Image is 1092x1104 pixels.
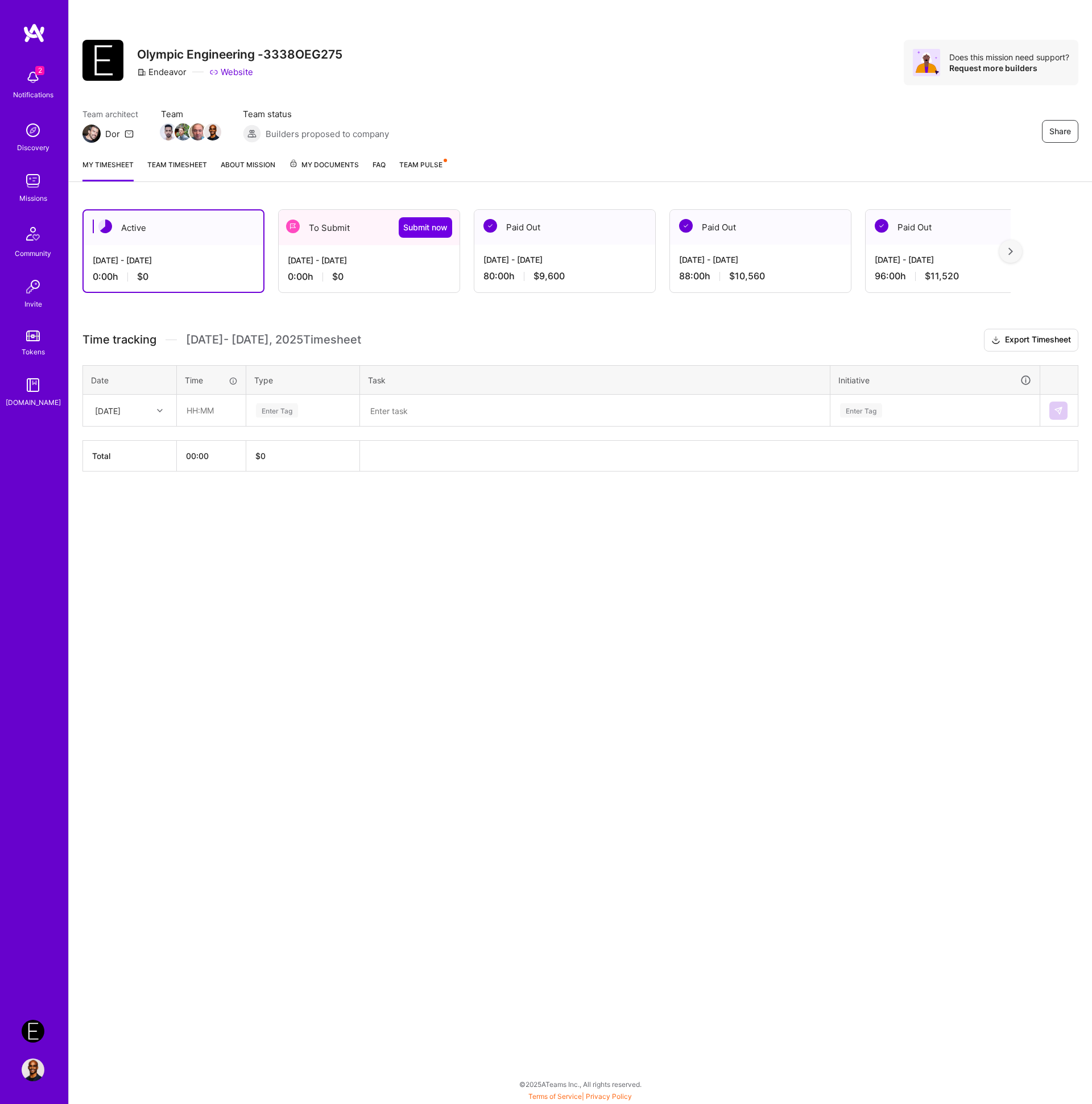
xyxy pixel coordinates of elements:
div: [DOMAIN_NAME] [6,396,61,408]
div: © 2025 ATeams Inc., All rights reserved. [68,1070,1092,1098]
a: Team Member Avatar [205,122,220,142]
div: Enter Tag [256,402,298,419]
input: HH:MM [177,395,245,425]
button: Export Timesheet [984,329,1078,352]
img: Submit [1054,406,1063,415]
img: Paid Out [483,219,497,233]
img: Team Member Avatar [204,123,221,140]
a: FAQ [373,159,386,181]
img: Avatar [913,49,940,76]
div: Community [15,247,51,259]
div: Does this mission need support? [949,52,1069,63]
span: Team Pulse [399,160,442,169]
div: [DATE] - [DATE] [483,254,646,266]
a: User Avatar [19,1058,47,1081]
i: icon CompanyGray [137,68,146,77]
span: Team status [243,108,389,120]
div: [DATE] [95,404,121,416]
div: 0:00 h [93,271,254,283]
span: Team architect [82,108,138,120]
span: [DATE] - [DATE] , 2025 Timesheet [186,333,361,347]
div: Active [84,210,263,245]
h3: Olympic Engineering -3338OEG275 [137,47,342,61]
span: | [528,1092,632,1101]
div: Discovery [17,142,49,154]
div: Paid Out [866,210,1046,245]
span: $ 0 [255,451,266,461]
img: tokens [26,330,40,341]
span: Builders proposed to company [266,128,389,140]
span: Team [161,108,220,120]
a: Team Member Avatar [176,122,191,142]
img: Community [19,220,47,247]
img: Builders proposed to company [243,125,261,143]
a: Team timesheet [147,159,207,181]
img: Team Member Avatar [189,123,206,140]
span: $10,560 [729,270,765,282]
div: 88:00 h [679,270,842,282]
img: guide book [22,374,44,396]
div: Initiative [838,374,1032,387]
div: 80:00 h [483,270,646,282]
button: Share [1042,120,1078,143]
img: User Avatar [22,1058,44,1081]
a: Endeavor: Olympic Engineering -3338OEG275 [19,1020,47,1043]
div: Invite [24,298,42,310]
div: [DATE] - [DATE] [288,254,450,266]
img: Paid Out [875,219,888,233]
div: Request more builders [949,63,1069,73]
div: Missions [19,192,47,204]
th: Type [246,365,360,395]
img: Team Member Avatar [160,123,177,140]
th: Task [360,365,830,395]
span: $11,520 [925,270,959,282]
a: My Documents [289,159,359,181]
a: Team Member Avatar [191,122,205,142]
button: Submit now [399,217,452,238]
a: Team Pulse [399,159,446,181]
div: [DATE] - [DATE] [875,254,1037,266]
img: Endeavor: Olympic Engineering -3338OEG275 [22,1020,44,1043]
a: Team Member Avatar [161,122,176,142]
span: $0 [137,271,148,283]
img: Paid Out [679,219,693,233]
div: Time [185,374,238,386]
img: discovery [22,119,44,142]
span: Share [1049,126,1071,137]
span: Submit now [403,222,448,233]
a: Privacy Policy [586,1092,632,1101]
img: right [1008,247,1013,255]
div: [DATE] - [DATE] [679,254,842,266]
div: Enter Tag [840,402,882,419]
span: Time tracking [82,333,156,347]
img: bell [22,66,44,89]
img: Active [98,220,112,233]
div: 0:00 h [288,271,450,283]
img: Team Member Avatar [175,123,192,140]
img: Company Logo [82,40,123,81]
img: To Submit [286,220,300,233]
div: Dor [105,128,120,140]
div: Paid Out [474,210,655,245]
span: $9,600 [533,270,565,282]
a: My timesheet [82,159,134,181]
i: icon Download [991,334,1000,346]
div: Paid Out [670,210,851,245]
i: icon Chevron [157,408,163,414]
img: Invite [22,275,44,298]
div: Tokens [22,346,45,358]
div: Endeavor [137,66,187,78]
img: logo [23,23,45,43]
a: About Mission [221,159,275,181]
div: [DATE] - [DATE] [93,254,254,266]
a: Website [209,66,253,78]
th: 00:00 [177,441,246,472]
span: My Documents [289,159,359,171]
img: teamwork [22,169,44,192]
div: To Submit [279,210,460,245]
span: $0 [332,271,344,283]
span: 2 [35,66,44,75]
img: Team Architect [82,125,101,143]
i: icon Mail [125,129,134,138]
div: 96:00 h [875,270,1037,282]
